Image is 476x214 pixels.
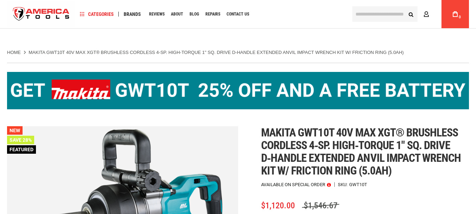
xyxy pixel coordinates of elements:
div: GWT10T [349,182,367,187]
span: $1,546.67 [302,201,339,210]
a: Repairs [202,10,223,19]
strong: Makita GWT10T 40V max XGT® Brushless Cordless 4‑Sp. High‑Torque 1" Sq. Drive D‑Handle Extended An... [29,50,404,55]
span: Blog [190,12,199,16]
a: store logo [7,1,75,27]
a: Reviews [146,10,168,19]
p: Available on Special Order [261,182,331,187]
span: About [171,12,183,16]
a: Home [7,49,21,56]
img: America Tools [7,1,75,27]
a: Contact Us [223,10,252,19]
span: Makita gwt10t 40v max xgt® brushless cordless 4‑sp. high‑torque 1" sq. drive d‑handle extended an... [261,126,461,177]
span: $1,120.00 [261,201,295,210]
span: 0 [459,15,461,19]
span: Reviews [149,12,165,16]
span: Categories [80,12,114,17]
button: Search [404,7,418,21]
a: Brands [120,10,144,19]
span: Brands [124,12,141,17]
a: Blog [186,10,202,19]
strong: SKU [338,182,349,187]
a: Categories [77,10,117,19]
a: About [168,10,186,19]
span: Repairs [205,12,220,16]
span: Contact Us [227,12,249,16]
img: BOGO: Buy the Makita® XGT IMpact Wrench (GWT10T), get the BL4040 4ah Battery FREE! [7,72,469,109]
